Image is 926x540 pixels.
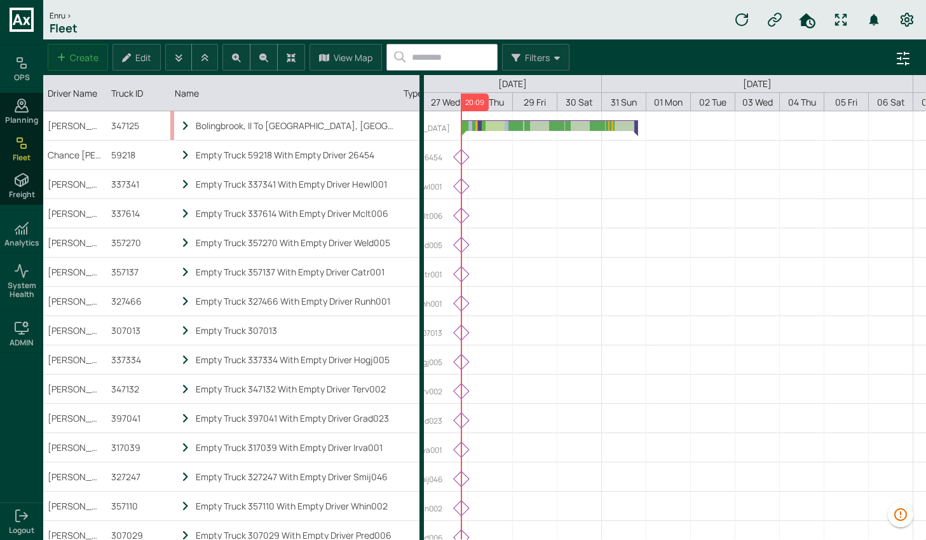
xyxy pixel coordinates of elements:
div: [PERSON_NAME] (HDZ) Tr [43,462,107,491]
div: Empty Truck 337341 With Empty Driver Hewl001 [196,178,394,190]
span: 31 Sun [611,96,637,108]
div: Empty Truck 317039 With Empty Driver Irva001 [196,441,394,453]
div: [PERSON_NAME] (HDZ) [43,287,107,315]
div: Empty Truck 337614 With Empty Driver Mclt006 [196,207,394,219]
span: 28 Thu [477,96,504,108]
button: 1168 data issues [888,502,913,527]
h6: OPS [14,73,30,82]
div: Empty Truck 347132 With Empty Driver Terv002 [196,383,394,395]
div: [PERSON_NAME] (HDZ) [43,404,107,433]
div: 59218 [107,141,170,169]
label: Create [70,52,99,64]
div: Empty Truck 397041 With Empty Driver Grad023 [196,412,394,424]
span: 01 Mon [654,96,683,108]
div: 337334 [107,345,170,374]
h6: Analytics [4,239,39,247]
label: View Map [334,52,372,64]
div: Empty Truck 357137 With Empty Driver Catr001 [196,266,394,278]
svg: Preferences [899,12,915,27]
div: 327466 [107,287,170,315]
span: System Health [3,281,41,300]
div: Empty Truck 307013 [196,324,394,336]
div: [PERSON_NAME] (CPA) [43,258,107,286]
div: [PERSON_NAME] (CPA) [43,111,107,140]
div: [PERSON_NAME] (CPA) [43,375,107,403]
div: [PERSON_NAME] (HDZ) [43,228,107,257]
div: Chance [PERSON_NAME] [43,141,107,169]
label: Filters [525,52,550,64]
input: Search... [405,45,497,69]
div: 357270 [107,228,170,257]
button: Zoom to fit [277,44,305,71]
div: [PERSON_NAME] (HUT) [43,170,107,198]
span: 05 Fri [835,96,857,108]
div: 357137 [107,258,170,286]
div: 327247 [107,462,170,491]
span: Planning [5,116,38,125]
span: 03 Wed [742,96,772,108]
span: 29 Fri [524,96,546,108]
div: [PERSON_NAME] (HDZ) [43,316,107,345]
div: 357110 [107,492,170,520]
div: Bolingbrook, Il To [GEOGRAPHIC_DATA], [GEOGRAPHIC_DATA] [196,120,394,132]
div: Enru > [43,10,84,22]
button: Fullscreen [828,7,854,32]
button: Zoom in [222,44,250,71]
div: 307013 [107,316,170,345]
div: Name [175,87,394,99]
div: [PERSON_NAME] (CPA) [43,433,107,462]
span: 02 Tue [699,96,726,108]
h6: ADMIN [10,338,34,347]
span: Logout [9,526,34,535]
button: Zoom out [250,44,278,71]
button: Edit selected task [112,44,161,71]
div: Type ID [404,87,458,99]
div: Empty Truck 357110 With Empty Driver Whin002 [196,500,394,512]
div: 397041 [107,404,170,433]
div: Empty Truck 327466 With Empty Driver Runh001 [196,295,394,307]
span: 06 Sat [876,96,904,108]
span: Freight [9,190,35,199]
span: Fleet [13,153,31,162]
button: Preferences [894,7,920,32]
div: Empty Truck 357270 With Empty Driver Weld005 [196,237,394,249]
div: [PERSON_NAME] (CPA) [43,199,107,228]
label: 20:09 [465,98,484,107]
div: Empty Truck 59218 With Empty Driver 26454 [196,149,394,161]
button: advanced filters [890,46,916,71]
div: 337341 [107,170,170,198]
div: [PERSON_NAME] (HUT) [43,345,107,374]
div: Empty Truck 327247 With Empty Driver Smij046 [196,471,394,483]
button: Manual Assignment [762,7,787,32]
button: View Map [310,44,382,71]
label: Edit [135,52,151,64]
span: [DATE] [736,78,778,90]
span: [DATE] [491,78,533,90]
span: 27 Wed [431,96,460,108]
div: [PERSON_NAME] (HUT) [43,492,107,520]
div: Name column. SPACE for context menu, ENTER to sort [170,75,399,111]
div: Truck ID column. SPACE for context menu, ENTER to sort [107,75,170,111]
button: Filters Menu [502,44,569,71]
button: Collapse all [191,44,218,71]
div: Truck ID [111,87,165,99]
div: Driver Name [48,87,102,99]
button: Create new task [48,44,108,71]
button: Expand all [165,44,192,71]
div: Driver Name column. SPACE for context menu, ENTER to sort [43,75,107,111]
button: Refresh data [729,7,754,32]
div: 347125 [107,111,170,140]
div: 347132 [107,375,170,403]
div: 317039 [107,433,170,462]
button: HomeTime Editor [795,7,820,32]
div: 337614 [107,199,170,228]
h1: Fleet [43,22,84,35]
div: Empty Truck 337334 With Empty Driver Hogj005 [196,354,394,366]
span: 04 Thu [787,96,815,108]
span: 30 Sat [566,96,593,108]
